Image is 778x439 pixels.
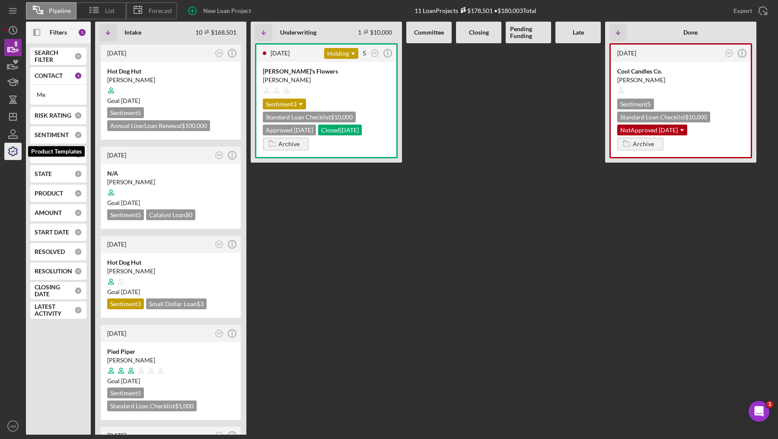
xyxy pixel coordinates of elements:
[74,267,82,275] div: 0
[217,434,222,437] text: AW
[263,125,316,135] div: Approved [DATE]
[263,112,356,122] div: Standard Loan Checklist $10,000
[107,377,140,385] span: Goal
[683,29,698,36] b: Done
[617,99,654,109] div: Sentiment 5
[107,401,197,411] div: Standard Loan Checklist $1,000
[74,209,82,217] div: 0
[363,50,366,57] div: 5
[107,356,234,365] div: [PERSON_NAME]
[146,209,195,220] div: Catalyst Loan $0
[733,2,752,19] div: Export
[255,43,398,158] a: [DATE]Holding5AWWaiting on business plan. Working with SBDC on it. Should be 2 more weeks.[PERSON...
[78,28,86,37] div: 1
[107,67,234,76] div: Hot Dog Hut
[469,29,489,36] b: Closing
[633,138,654,151] div: Archive
[217,243,222,246] text: AW
[10,424,16,429] text: AW
[107,178,234,186] div: [PERSON_NAME]
[35,170,52,177] b: STATE
[107,76,234,84] div: [PERSON_NAME]
[458,7,493,14] div: $178,501
[617,76,744,84] div: [PERSON_NAME]
[263,67,390,76] div: [PERSON_NAME]'s Flowers
[617,49,636,57] time: 2024-10-09 13:15
[617,125,687,135] div: NotApproved [DATE]
[121,377,140,385] time: 04/04/2024
[749,401,769,422] iframe: Intercom live chat
[121,288,140,295] time: 03/21/2024
[107,240,126,248] time: 2024-05-29 23:11
[358,29,392,36] div: 1 $10,000
[37,91,80,98] div: Me
[35,131,69,138] b: SENTIMENT
[217,154,222,157] text: AW
[74,248,82,256] div: 0
[369,48,381,59] button: AW
[263,99,306,109] div: Sentiment 3
[214,150,225,161] button: AW
[107,258,234,267] div: Hot Dog Hut
[182,2,260,19] button: New Loan Project
[35,229,69,236] b: START DATE
[510,26,547,39] b: Pending Funding
[107,120,210,131] div: Annual Line/Loan Renewal $100,000
[107,347,234,356] div: Pied Piper
[107,199,140,206] span: Goal
[49,7,71,14] span: Pipeline
[99,145,242,230] a: [DATE]AWN/A[PERSON_NAME]Goal [DATE]Sentiment5Catalyst Loan$0
[214,239,225,250] button: AW
[280,29,316,36] b: Underwriting
[74,189,82,197] div: 0
[324,48,358,59] div: Holding
[74,151,82,158] div: 0
[35,209,62,216] b: AMOUNT
[107,432,126,439] time: 2024-02-06 22:05
[50,29,67,36] b: Filters
[124,29,141,36] b: Intake
[214,328,225,340] button: AW
[318,125,362,135] div: Closed [DATE]
[107,267,234,276] div: [PERSON_NAME]
[263,76,390,84] div: [PERSON_NAME]
[35,284,74,298] b: CLOSING DATE
[107,288,140,295] span: Goal
[121,199,140,206] time: 05/23/2025
[35,49,74,63] b: SEARCH FILTER
[107,49,126,57] time: 2025-08-04 20:20
[35,303,74,317] b: LATEST ACTIVITY
[107,209,144,220] div: Sentiment 5
[766,401,773,408] span: 1
[617,138,663,151] button: Archive
[105,7,115,14] span: List
[107,388,144,398] div: Sentiment 5
[74,112,82,119] div: 0
[271,49,290,57] time: 2025-05-07 21:46
[727,51,732,54] text: AW
[617,112,710,122] div: Standard Loan Checklist $10,000
[74,131,82,139] div: 0
[74,52,82,60] div: 0
[35,268,72,275] b: RESOLUTION
[263,138,309,151] button: Archive
[373,51,377,54] text: AW
[4,417,22,435] button: AW
[217,332,222,335] text: AW
[203,2,251,19] div: New Loan Project
[107,330,126,337] time: 2024-04-12 15:20
[214,48,225,59] button: AW
[414,29,444,36] b: Committee
[149,7,172,14] span: Forecast
[35,151,56,158] b: STATUS
[99,324,242,421] a: [DATE]AWPied Piper[PERSON_NAME]Goal [DATE]Sentiment5Standard Loan Checklist$1,000
[278,138,300,151] div: Archive
[35,248,65,255] b: RESOLVED
[107,298,144,309] div: Sentiment 3
[107,107,144,118] div: Sentiment 5
[107,97,140,104] span: Goal
[107,151,126,159] time: 2025-04-08 18:45
[99,234,242,319] a: [DATE]AWHot Dog Hut[PERSON_NAME]Goal [DATE]Sentiment3Small Dollar Loan$3
[35,112,71,119] b: RISK RATING
[74,72,82,80] div: 1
